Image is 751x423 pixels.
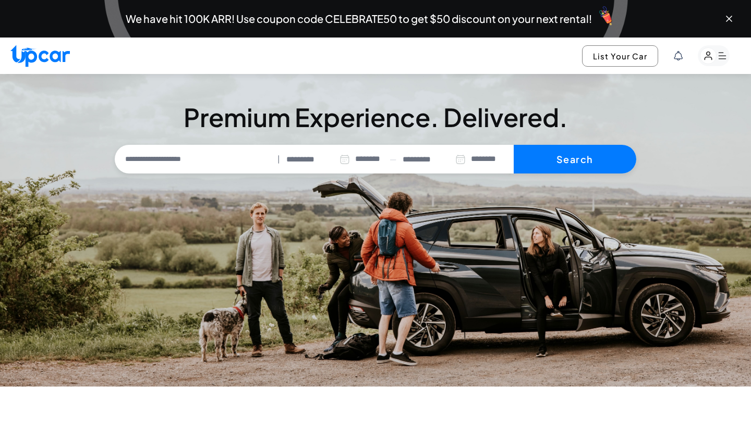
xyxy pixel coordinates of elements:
[390,153,396,165] span: —
[10,45,70,67] img: Upcar Logo
[126,14,592,24] span: We have hit 100K ARR! Use coupon code CELEBRATE50 to get $50 discount on your next rental!
[277,153,280,165] span: |
[115,102,636,132] h3: Premium Experience. Delivered.
[582,45,658,67] button: List Your Car
[724,14,734,24] button: Close banner
[514,145,636,174] button: Search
